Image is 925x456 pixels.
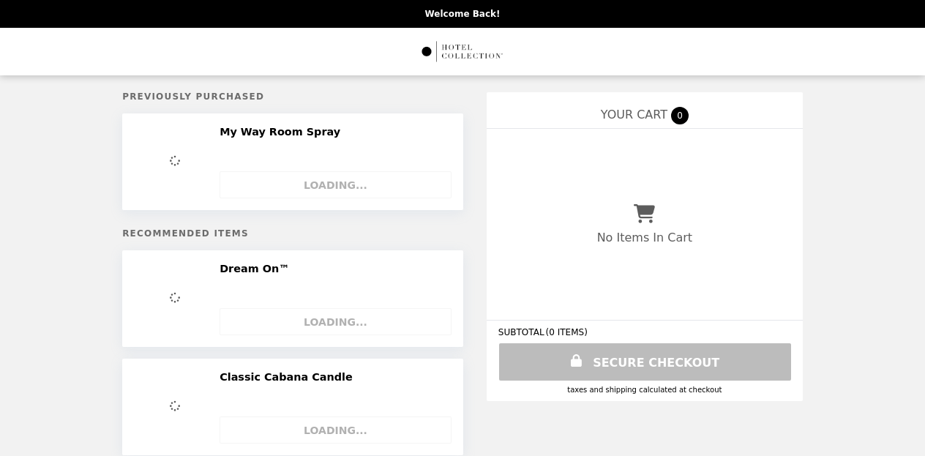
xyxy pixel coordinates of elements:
[122,91,463,102] h5: Previously Purchased
[498,327,546,337] span: SUBTOTAL
[220,125,346,138] h2: My Way Room Spray
[498,386,791,394] div: Taxes and Shipping calculated at checkout
[424,9,500,19] p: Welcome Back!
[671,107,689,124] span: 0
[122,228,463,239] h5: Recommended Items
[601,108,667,122] span: YOUR CART
[220,262,295,275] h2: Dream On™
[597,231,692,244] p: No Items In Cart
[421,37,505,67] img: Brand Logo
[220,370,359,384] h2: Classic Cabana Candle
[546,327,588,337] span: ( 0 ITEMS )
